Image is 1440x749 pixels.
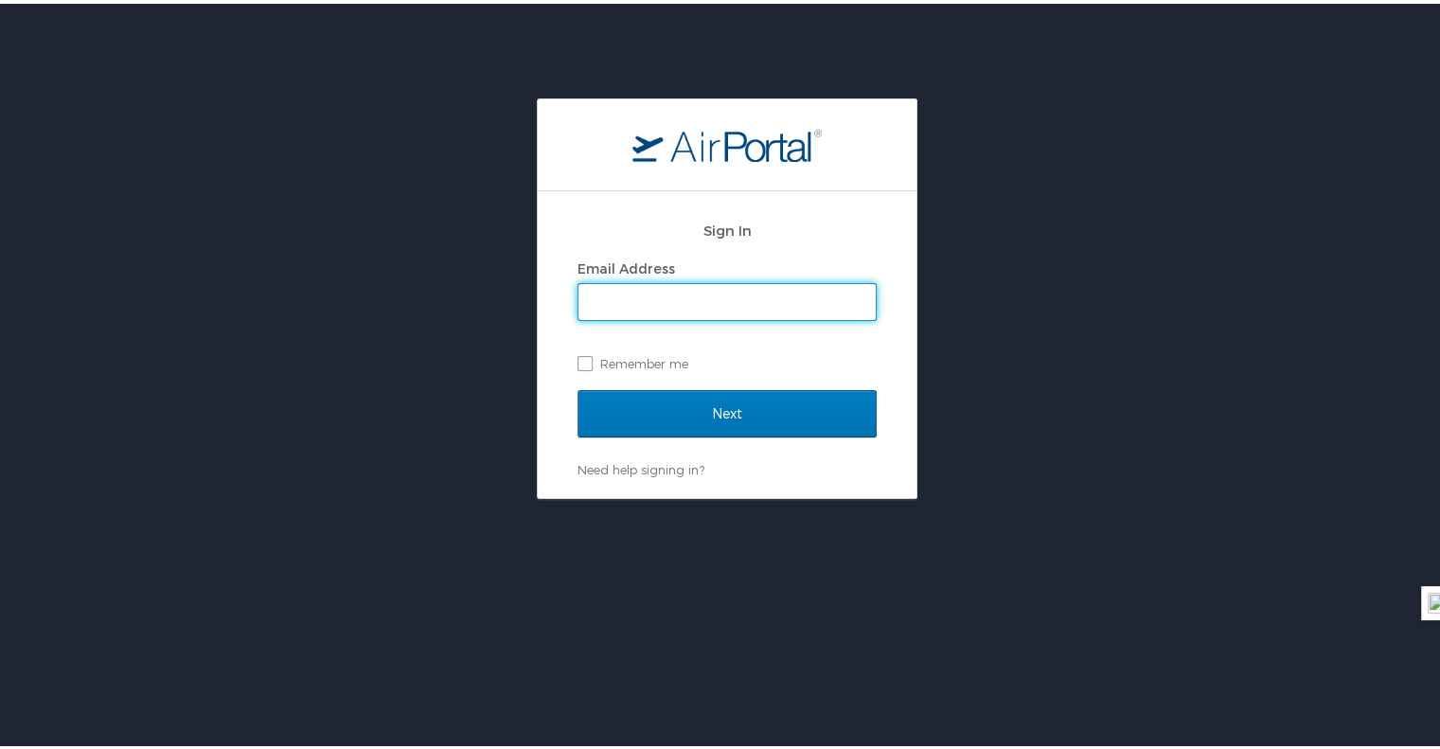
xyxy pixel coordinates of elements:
[578,458,704,473] a: Need help signing in?
[578,257,675,273] label: Email Address
[578,386,877,434] input: Next
[578,346,877,374] label: Remember me
[578,216,877,238] h2: Sign In
[632,124,822,158] img: logo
